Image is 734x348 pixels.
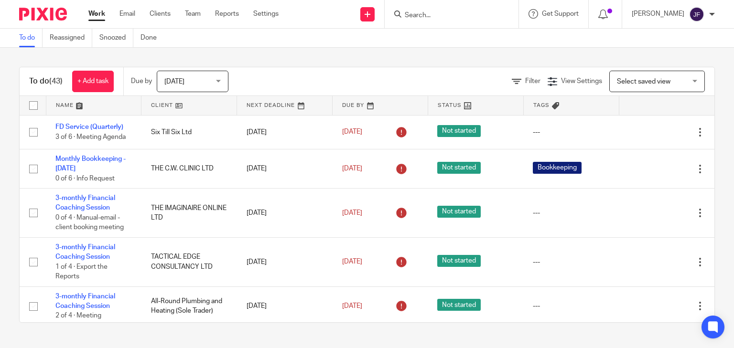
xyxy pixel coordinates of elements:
span: Select saved view [617,78,670,85]
td: THE C.W. CLINIC LTD [141,149,237,188]
td: [DATE] [237,149,333,188]
span: Not started [437,299,481,311]
span: 2 of 4 · Meeting [55,313,101,319]
td: [DATE] [237,115,333,149]
a: To do [19,29,43,47]
span: Not started [437,255,481,267]
span: [DATE] [342,303,362,309]
a: Reassigned [50,29,92,47]
div: --- [533,301,609,311]
a: Reports [215,9,239,19]
a: Email [119,9,135,19]
td: Six Till Six Ltd [141,115,237,149]
td: THE IMAGINAIRE ONLINE LTD [141,189,237,238]
td: [DATE] [237,189,333,238]
span: (43) [49,77,63,85]
span: [DATE] [342,129,362,136]
span: Not started [437,206,481,218]
a: Done [140,29,164,47]
div: --- [533,257,609,267]
a: 3-monthly Financial Coaching Session [55,293,115,309]
td: All-Round Plumbing and Heating (Sole Trader) [141,286,237,326]
a: Clients [150,9,171,19]
span: Bookkeeping [533,162,582,174]
span: [DATE] [164,78,184,85]
td: [DATE] [237,286,333,326]
span: 3 of 6 · Meeting Agenda [55,134,126,140]
span: [DATE] [342,165,362,172]
a: 3-monthly Financial Coaching Session [55,244,115,260]
span: Not started [437,125,481,137]
td: [DATE] [237,237,333,286]
img: svg%3E [689,7,704,22]
a: FD Service (Quarterly) [55,124,123,130]
a: Snoozed [99,29,133,47]
a: Settings [253,9,279,19]
span: 1 of 4 · Export the Reports [55,264,108,280]
img: Pixie [19,8,67,21]
a: Work [88,9,105,19]
a: 3-monthly Financial Coaching Session [55,195,115,211]
a: Monthly Bookkeeping - [DATE] [55,156,126,172]
span: Get Support [542,11,579,17]
a: + Add task [72,71,114,92]
input: Search [404,11,490,20]
div: --- [533,127,609,137]
h1: To do [29,76,63,86]
span: [DATE] [342,210,362,216]
span: View Settings [561,78,602,84]
span: Filter [525,78,540,84]
p: Due by [131,76,152,86]
td: TACTICAL EDGE CONSULTANCY LTD [141,237,237,286]
span: Tags [533,103,550,108]
span: 0 of 4 · Manual-email - client booking meeting [55,214,124,231]
span: 0 of 6 · Info Request [55,175,115,182]
div: --- [533,208,609,218]
span: Not started [437,162,481,174]
a: Team [185,9,201,19]
p: [PERSON_NAME] [632,9,684,19]
span: [DATE] [342,259,362,265]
